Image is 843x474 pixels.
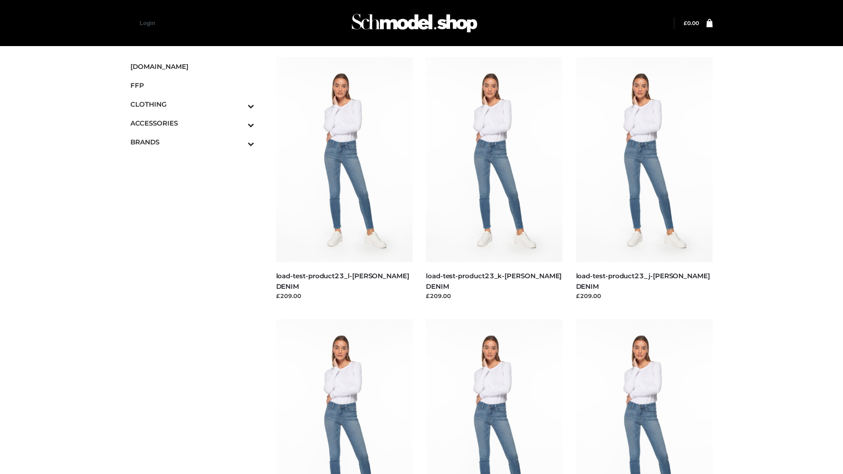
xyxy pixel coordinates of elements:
a: BRANDSToggle Submenu [130,133,254,151]
a: ACCESSORIESToggle Submenu [130,114,254,133]
a: load-test-product23_l-[PERSON_NAME] DENIM [276,272,409,290]
a: [DOMAIN_NAME] [130,57,254,76]
bdi: 0.00 [684,20,699,26]
img: Schmodel Admin 964 [349,6,480,40]
button: Toggle Submenu [223,133,254,151]
div: £209.00 [276,291,413,300]
span: £ [684,20,687,26]
span: ACCESSORIES [130,118,254,128]
span: [DOMAIN_NAME] [130,61,254,72]
div: £209.00 [576,291,713,300]
a: CLOTHINGToggle Submenu [130,95,254,114]
a: load-test-product23_j-[PERSON_NAME] DENIM [576,272,710,290]
span: FFP [130,80,254,90]
a: load-test-product23_k-[PERSON_NAME] DENIM [426,272,562,290]
div: £209.00 [426,291,563,300]
span: CLOTHING [130,99,254,109]
a: £0.00 [684,20,699,26]
a: Login [140,20,155,26]
button: Toggle Submenu [223,114,254,133]
button: Toggle Submenu [223,95,254,114]
span: BRANDS [130,137,254,147]
a: FFP [130,76,254,95]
